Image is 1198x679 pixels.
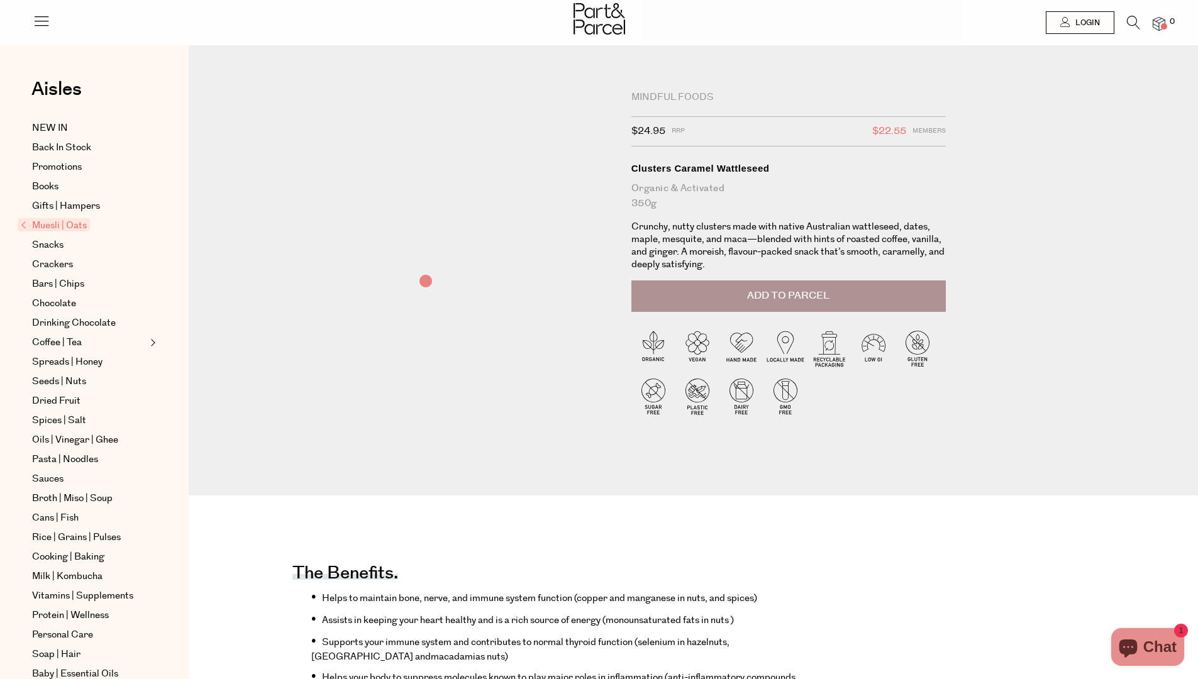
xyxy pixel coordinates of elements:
[631,181,946,211] div: Organic & Activated 350g
[32,296,147,311] a: Chocolate
[807,326,851,370] img: P_P-ICONS-Live_Bec_V11_Recyclable_Packaging.svg
[631,162,946,175] div: Clusters Caramel Wattleseed
[32,374,147,389] a: Seeds | Nuts
[32,511,147,526] a: Cans | Fish
[32,160,147,175] a: Promotions
[719,374,763,418] img: P_P-ICONS-Live_Bec_V11_Dairy_Free.svg
[32,413,86,428] span: Spices | Salt
[32,121,147,136] a: NEW IN
[32,316,147,331] a: Drinking Chocolate
[32,199,147,214] a: Gifts | Hampers
[32,647,80,662] span: Soap | Hair
[631,374,675,418] img: P_P-ICONS-Live_Bec_V11_Sugar_Free.svg
[31,80,82,111] a: Aisles
[1153,17,1165,30] a: 0
[32,121,68,136] span: NEW IN
[32,277,84,292] span: Bars | Chips
[631,91,946,104] div: Mindful Foods
[719,326,763,370] img: P_P-ICONS-Live_Bec_V11_Handmade.svg
[896,326,940,370] img: P_P-ICONS-Live_Bec_V11_Gluten_Free.svg
[32,433,147,448] a: Oils | Vinegar | Ghee
[675,326,719,370] img: P_P-ICONS-Live_Bec_V11_Vegan.svg
[32,647,147,662] a: Soap | Hair
[1167,16,1178,28] span: 0
[32,588,133,604] span: Vitamins | Supplements
[311,632,802,663] li: Supports your immune system and contributes to normal thyroid function (selenium in hazelnuts, [G...
[32,569,103,584] span: Milk | Kombucha
[32,608,109,623] span: Protein | Wellness
[763,374,807,418] img: P_P-ICONS-Live_Bec_V11_GMO_Free.svg
[32,140,147,155] a: Back In Stock
[32,491,147,506] a: Broth | Miso | Soup
[21,218,147,233] a: Muesli | Oats
[292,571,398,580] h4: The benefits.
[32,335,82,350] span: Coffee | Tea
[1107,628,1188,669] inbox-online-store-chat: Shopify online store chat
[32,238,64,253] span: Snacks
[32,277,147,292] a: Bars | Chips
[912,123,946,140] span: Members
[32,452,98,467] span: Pasta | Noodles
[32,257,73,272] span: Crackers
[675,374,719,418] img: P_P-ICONS-Live_Bec_V11_Plastic_Free.svg
[32,160,82,175] span: Promotions
[631,123,665,140] span: $24.95
[32,549,104,565] span: Cooking | Baking
[32,355,103,370] span: Spreads | Honey
[32,394,147,409] a: Dried Fruit
[147,335,156,350] button: Expand/Collapse Coffee | Tea
[311,610,802,628] li: Assists in keeping your heart healthy and is a rich source of energy (monounsaturated fats in nuts )
[631,280,946,312] button: Add to Parcel
[851,326,896,370] img: P_P-ICONS-Live_Bec_V11_Low_Gi.svg
[32,530,147,545] a: Rice | Grains | Pulses
[32,257,147,272] a: Crackers
[32,140,91,155] span: Back In Stock
[32,199,100,214] span: Gifts | Hampers
[18,218,90,231] span: Muesli | Oats
[1046,11,1114,34] a: Login
[32,491,113,506] span: Broth | Miso | Soup
[32,179,147,194] a: Books
[574,3,625,35] img: Part&Parcel
[431,650,505,663] span: macadamias nuts
[32,433,118,448] span: Oils | Vinegar | Ghee
[32,179,58,194] span: Books
[763,326,807,370] img: P_P-ICONS-Live_Bec_V11_Locally_Made_2.svg
[32,627,147,643] a: Personal Care
[631,326,675,370] img: P_P-ICONS-Live_Bec_V11_Organic.svg
[1072,18,1100,28] span: Login
[32,238,147,253] a: Snacks
[672,123,685,140] span: RRP
[32,472,64,487] span: Sauces
[631,221,946,271] p: Crunchy, nutty clusters made with native Australian wattleseed, dates, maple, mesquite, and maca—...
[747,289,829,303] span: Add to Parcel
[32,511,79,526] span: Cans | Fish
[32,413,147,428] a: Spices | Salt
[32,588,147,604] a: Vitamins | Supplements
[32,296,76,311] span: Chocolate
[32,335,147,350] a: Coffee | Tea
[32,472,147,487] a: Sauces
[311,588,802,606] li: Helps to maintain bone, nerve, and immune system function (copper and manganese in nuts, and spices)
[32,608,147,623] a: Protein | Wellness
[32,452,147,467] a: Pasta | Noodles
[872,123,906,140] span: $22.55
[32,355,147,370] a: Spreads | Honey
[32,374,86,389] span: Seeds | Nuts
[32,530,121,545] span: Rice | Grains | Pulses
[32,394,80,409] span: Dried Fruit
[31,75,82,103] span: Aisles
[32,627,93,643] span: Personal Care
[32,569,147,584] a: Milk | Kombucha
[32,549,147,565] a: Cooking | Baking
[32,316,116,331] span: Drinking Chocolate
